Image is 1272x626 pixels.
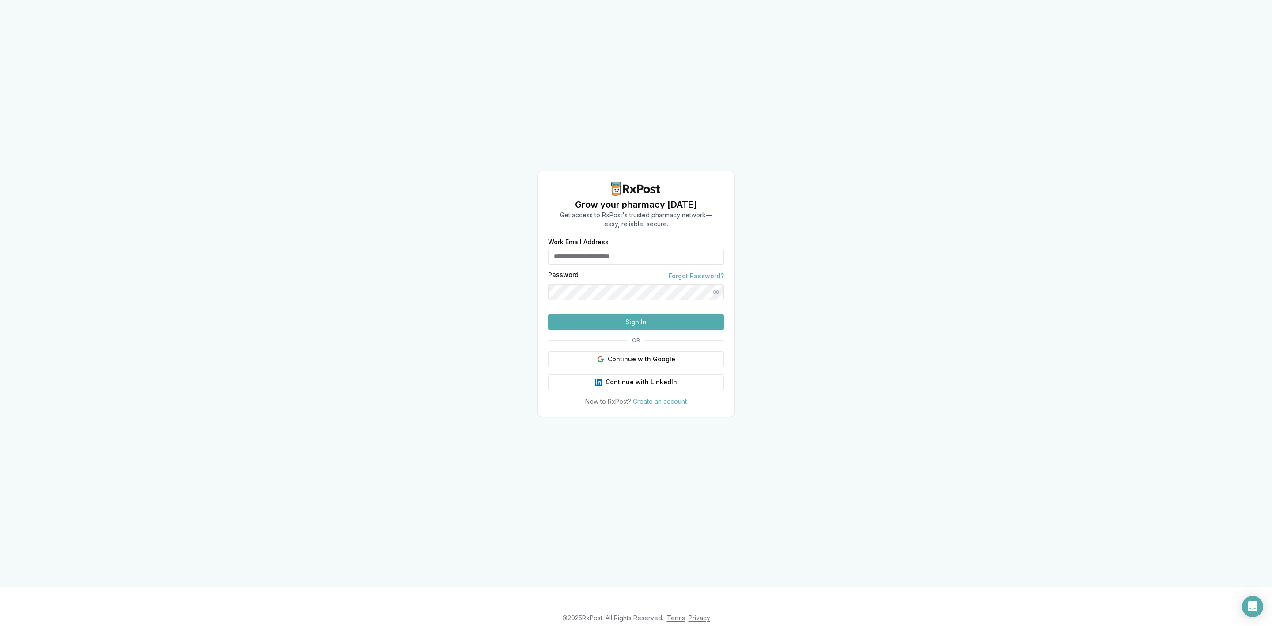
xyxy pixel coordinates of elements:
[560,211,712,228] p: Get access to RxPost's trusted pharmacy network— easy, reliable, secure.
[548,239,724,245] label: Work Email Address
[689,614,710,622] a: Privacy
[597,356,604,363] img: Google
[1242,596,1263,617] div: Open Intercom Messenger
[560,198,712,211] h1: Grow your pharmacy [DATE]
[548,351,724,367] button: Continue with Google
[548,272,579,281] label: Password
[585,398,631,405] span: New to RxPost?
[708,284,724,300] button: Show password
[633,398,687,405] a: Create an account
[548,374,724,390] button: Continue with LinkedIn
[667,614,685,622] a: Terms
[608,182,664,196] img: RxPost Logo
[669,272,724,281] a: Forgot Password?
[628,337,644,344] span: OR
[595,379,602,386] img: LinkedIn
[548,314,724,330] button: Sign In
